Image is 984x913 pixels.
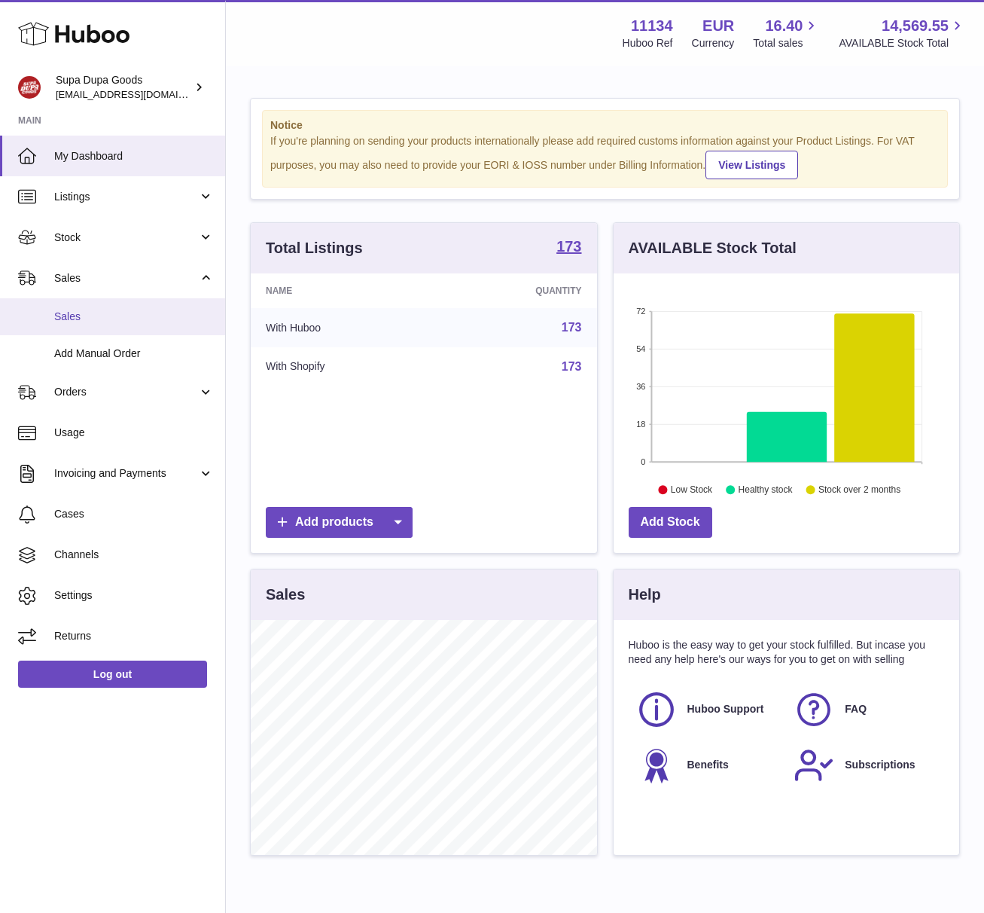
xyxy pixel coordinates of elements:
[629,585,661,605] h3: Help
[562,360,582,373] a: 173
[636,344,645,353] text: 54
[54,548,214,562] span: Channels
[251,308,437,347] td: With Huboo
[18,661,207,688] a: Log out
[54,231,198,245] span: Stock
[54,426,214,440] span: Usage
[794,689,937,730] a: FAQ
[270,118,940,133] strong: Notice
[54,507,214,521] span: Cases
[636,745,779,786] a: Benefits
[266,238,363,258] h3: Total Listings
[54,629,214,643] span: Returns
[54,588,214,603] span: Settings
[629,238,797,258] h3: AVAILABLE Stock Total
[266,507,413,538] a: Add products
[692,36,735,50] div: Currency
[437,273,597,308] th: Quantity
[687,702,764,716] span: Huboo Support
[54,347,214,361] span: Add Manual Order
[845,702,867,716] span: FAQ
[753,36,820,50] span: Total sales
[738,484,793,495] text: Healthy stock
[629,638,945,667] p: Huboo is the easy way to get your stock fulfilled. But incase you need any help here's our ways f...
[18,76,41,99] img: hello@slayalldayofficial.com
[251,273,437,308] th: Name
[54,190,198,204] span: Listings
[636,420,645,429] text: 18
[636,382,645,391] text: 36
[753,16,820,50] a: 16.40 Total sales
[636,307,645,316] text: 72
[266,585,305,605] h3: Sales
[56,88,221,100] span: [EMAIL_ADDRESS][DOMAIN_NAME]
[839,16,966,50] a: 14,569.55 AVAILABLE Stock Total
[702,16,734,36] strong: EUR
[765,16,803,36] span: 16.40
[845,758,915,772] span: Subscriptions
[623,36,673,50] div: Huboo Ref
[556,239,581,257] a: 173
[705,151,798,179] a: View Listings
[636,689,779,730] a: Huboo Support
[251,347,437,386] td: With Shopify
[641,457,645,466] text: 0
[687,758,729,772] span: Benefits
[270,134,940,179] div: If you're planning on sending your products internationally please add required customs informati...
[818,484,900,495] text: Stock over 2 months
[670,484,712,495] text: Low Stock
[794,745,937,786] a: Subscriptions
[629,507,712,538] a: Add Stock
[54,310,214,324] span: Sales
[54,271,198,286] span: Sales
[54,385,198,399] span: Orders
[54,149,214,163] span: My Dashboard
[839,36,966,50] span: AVAILABLE Stock Total
[56,73,191,102] div: Supa Dupa Goods
[556,239,581,254] strong: 173
[54,466,198,481] span: Invoicing and Payments
[882,16,949,36] span: 14,569.55
[562,321,582,334] a: 173
[631,16,673,36] strong: 11134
